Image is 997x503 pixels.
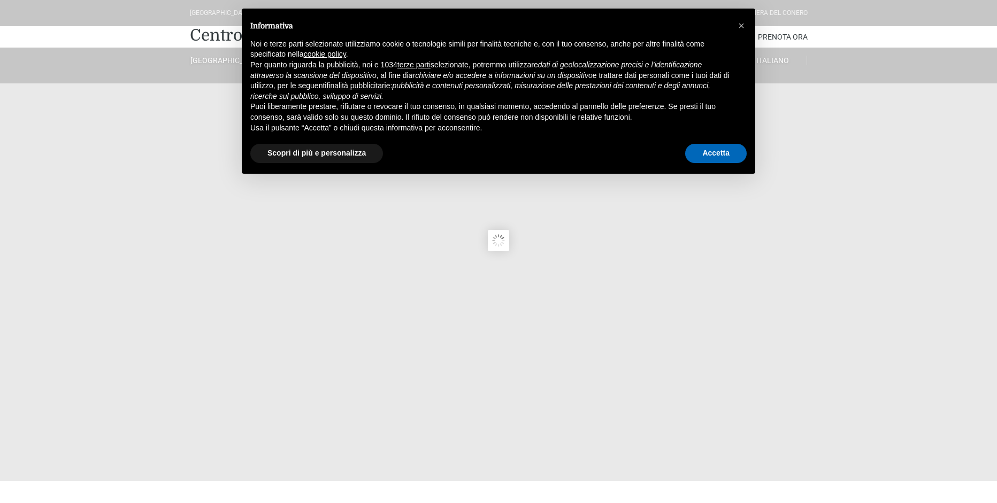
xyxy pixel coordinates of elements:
[250,39,730,60] p: Noi e terze parti selezionate utilizziamo cookie o tecnologie simili per finalità tecniche e, con...
[758,26,808,48] a: Prenota Ora
[756,56,789,65] span: Italiano
[739,56,807,65] a: Italiano
[250,60,730,102] p: Per quanto riguarda la pubblicità, noi e 1034 selezionate, potremmo utilizzare , al fine di e tra...
[250,102,730,122] p: Puoi liberamente prestare, rifiutare o revocare il tuo consenso, in qualsiasi momento, accedendo ...
[733,17,750,34] button: Chiudi questa informativa
[250,144,383,163] button: Scopri di più e personalizza
[409,71,593,80] em: archiviare e/o accedere a informazioni su un dispositivo
[738,20,745,32] span: ×
[190,56,258,65] a: [GEOGRAPHIC_DATA]
[250,123,730,134] p: Usa il pulsante “Accetta” o chiudi questa informativa per acconsentire.
[326,81,390,91] button: finalità pubblicitarie
[304,50,346,58] a: cookie policy
[250,81,710,100] em: pubblicità e contenuti personalizzati, misurazione delle prestazioni dei contenuti e degli annunc...
[190,8,251,18] div: [GEOGRAPHIC_DATA]
[250,60,702,80] em: dati di geolocalizzazione precisi e l’identificazione attraverso la scansione del dispositivo
[250,21,730,30] h2: Informativa
[685,144,747,163] button: Accetta
[190,25,396,46] a: Centro Vacanze De Angelis
[397,60,431,71] button: terze parti
[745,8,808,18] div: Riviera Del Conero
